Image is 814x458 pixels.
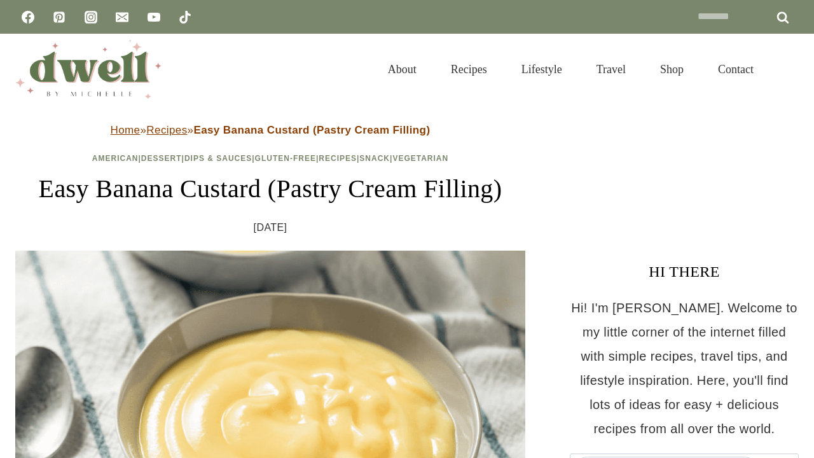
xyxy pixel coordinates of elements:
[109,4,135,30] a: Email
[359,154,390,163] a: Snack
[255,154,316,163] a: Gluten-Free
[46,4,72,30] a: Pinterest
[643,47,701,92] a: Shop
[92,154,448,163] span: | | | | | |
[141,154,182,163] a: Dessert
[701,47,771,92] a: Contact
[15,170,525,208] h1: Easy Banana Custard (Pastry Cream Filling)
[579,47,643,92] a: Travel
[15,4,41,30] a: Facebook
[371,47,771,92] nav: Primary Navigation
[504,47,579,92] a: Lifestyle
[184,154,252,163] a: Dips & Sauces
[254,218,287,237] time: [DATE]
[570,260,799,283] h3: HI THERE
[319,154,357,163] a: Recipes
[570,296,799,441] p: Hi! I'm [PERSON_NAME]. Welcome to my little corner of the internet filled with simple recipes, tr...
[193,124,430,136] strong: Easy Banana Custard (Pastry Cream Filling)
[92,154,139,163] a: American
[15,40,162,99] img: DWELL by michelle
[111,124,431,136] span: » »
[141,4,167,30] a: YouTube
[392,154,448,163] a: Vegetarian
[78,4,104,30] a: Instagram
[172,4,198,30] a: TikTok
[434,47,504,92] a: Recipes
[371,47,434,92] a: About
[111,124,141,136] a: Home
[146,124,187,136] a: Recipes
[777,59,799,80] button: View Search Form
